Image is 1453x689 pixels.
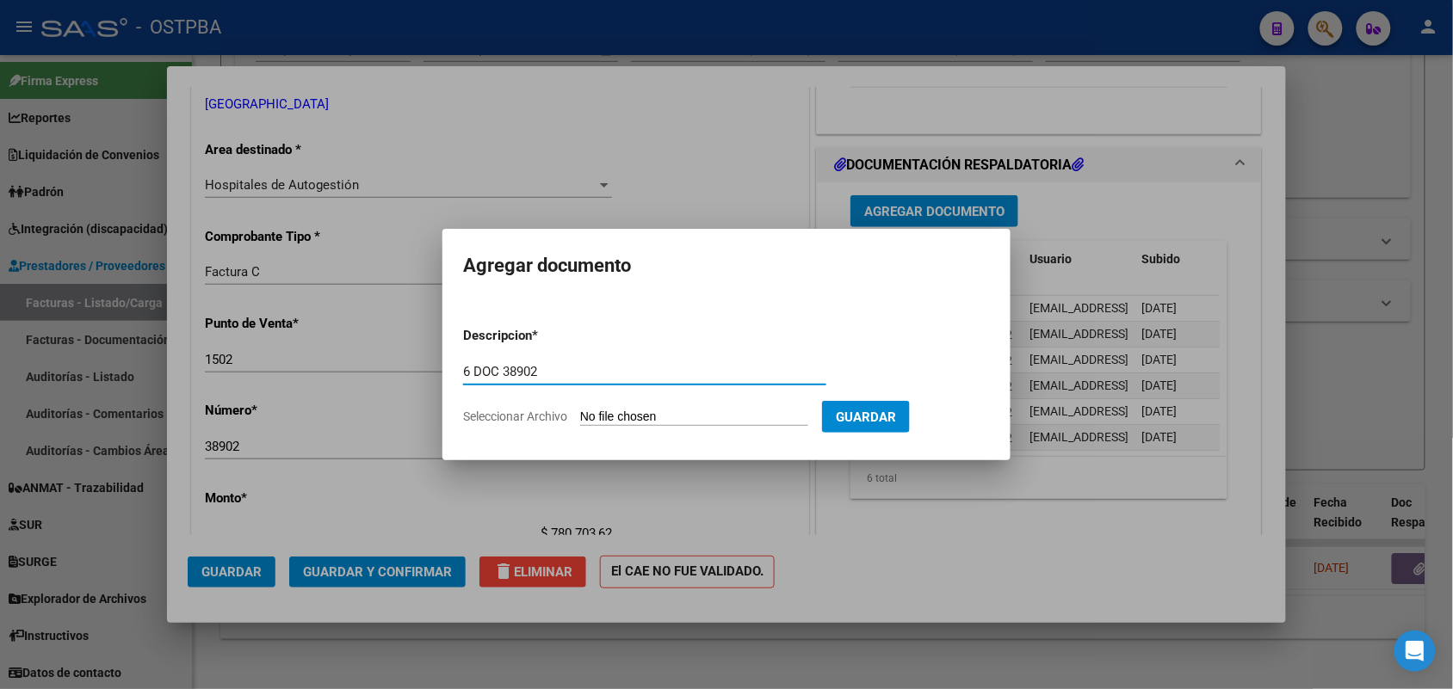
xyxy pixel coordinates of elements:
span: Seleccionar Archivo [463,409,567,423]
button: Guardar [822,401,910,433]
h2: Agregar documento [463,249,990,282]
div: Open Intercom Messenger [1394,631,1436,672]
span: Guardar [836,409,896,425]
p: Descripcion [463,326,621,346]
